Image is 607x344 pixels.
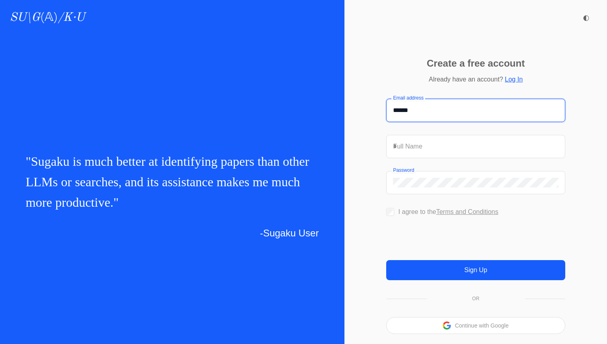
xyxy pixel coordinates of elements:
button: Continue with Google [455,323,509,328]
i: SU\G [10,12,40,24]
i: /K·U [58,12,85,24]
p: OR [472,296,479,301]
span: ◐ [583,14,589,21]
a: SU\G(𝔸)/K·U [10,10,85,25]
a: Terms and Conditions [436,208,498,215]
p: -Sugaku User [26,226,319,241]
button: Sign Up [386,260,565,280]
a: Log In [505,76,523,83]
p: Create a free account [427,59,525,68]
p: " " [26,151,319,213]
label: I agree to the [398,208,498,215]
button: ◐ [578,10,594,26]
span: Already have an account? [429,76,503,83]
span: Sugaku is much better at identifying papers than other LLMs or searches, and its assistance makes... [26,154,309,210]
